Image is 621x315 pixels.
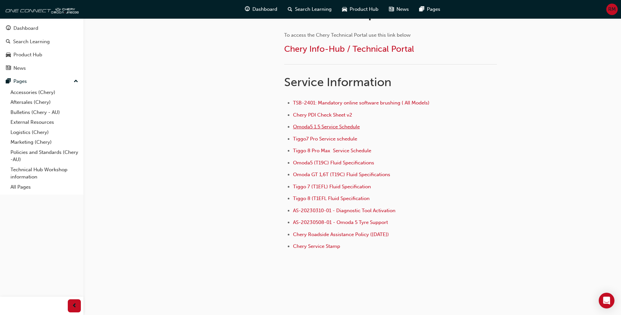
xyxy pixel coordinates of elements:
[284,44,414,54] a: Chery Info-Hub / Technical Portal
[3,36,81,48] a: Search Learning
[6,52,11,58] span: car-icon
[13,51,42,59] div: Product Hub
[252,6,277,13] span: Dashboard
[13,65,26,72] div: News
[599,293,614,308] div: Open Intercom Messenger
[414,3,446,16] a: pages-iconPages
[8,107,81,118] a: Bulletins (Chery - AU)
[293,184,372,190] a: Tiggo 7 (T1EFL) Fluid Specification
[13,78,27,85] div: Pages
[240,3,283,16] a: guage-iconDashboard
[74,77,78,86] span: up-icon
[245,5,250,13] span: guage-icon
[3,75,81,87] button: Pages
[284,32,411,38] span: To access the Chery Technical Portal use this link below
[72,302,77,310] span: prev-icon
[3,21,81,75] button: DashboardSearch LearningProduct HubNews
[293,232,389,237] a: Chery Roadside Assistance Policy ([DATE])
[419,5,424,13] span: pages-icon
[288,5,292,13] span: search-icon
[293,136,357,142] a: Tiggo7 Pro Service schedule
[6,79,11,84] span: pages-icon
[8,137,81,147] a: Marketing (Chery)
[8,127,81,138] a: Logistics (Chery)
[293,100,429,106] a: TSB-2401: Mandatory online software brushing ( All Models)
[396,6,409,13] span: News
[293,208,395,213] a: AS-20230310-01 - Diagnostic Tool Activation
[6,26,11,31] span: guage-icon
[6,65,11,71] span: news-icon
[284,75,392,89] span: Service Information
[3,49,81,61] a: Product Hub
[8,117,81,127] a: External Resources
[8,165,81,182] a: Technical Hub Workshop information
[293,112,352,118] a: Chery PDI Check Sheet v2
[3,62,81,74] a: News
[606,4,618,15] button: RM
[293,148,371,154] a: Tiggo 8 Pro Max Service Schedule
[8,147,81,165] a: Policies and Standards (Chery -AU)
[389,5,394,13] span: news-icon
[295,6,332,13] span: Search Learning
[293,195,370,201] a: Tiggo 8 (T1EFL Fluid Specification
[3,22,81,34] a: Dashboard
[8,87,81,98] a: Accessories (Chery)
[8,97,81,107] a: Aftersales (Chery)
[608,6,616,13] span: RM
[293,160,374,166] a: Omoda5 (T19C) Fluid Specifications
[350,6,378,13] span: Product Hub
[6,39,10,45] span: search-icon
[13,38,50,46] div: Search Learning
[293,219,388,225] a: AS-20230508-01 - Omoda 5 Tyre Support
[293,243,340,249] a: Chery Service Stamp
[8,182,81,192] a: All Pages
[337,3,384,16] a: car-iconProduct Hub
[342,5,347,13] span: car-icon
[384,3,414,16] a: news-iconNews
[293,172,390,177] a: Omoda GT 1,6T (T19C) Fluid Specifications
[3,3,79,16] img: oneconnect
[13,25,38,32] div: Dashboard
[293,124,360,130] a: Omoda5 1.5 Service Schedule
[427,6,440,13] span: Pages
[283,3,337,16] a: search-iconSearch Learning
